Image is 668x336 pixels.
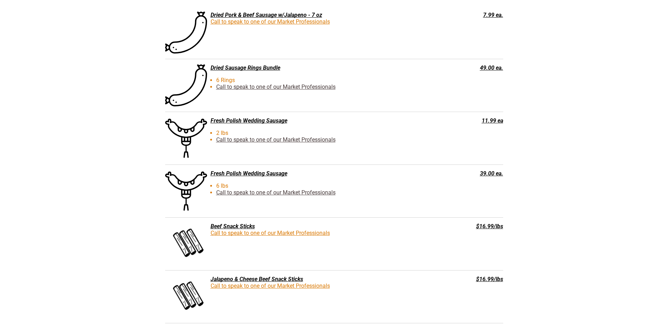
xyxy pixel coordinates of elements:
div: Dried Sausage Rings Bundle [165,64,432,71]
div: Jalapeno & Cheese Beef Snack Sticks [165,276,432,282]
li: 2 lbs [185,130,438,136]
a: Call to speak to one of our Market Professionals [216,83,336,90]
a: Call to speak to one of our Market Professionals [211,282,330,289]
div: $16.99/lbs [436,223,503,230]
div: Fresh Polish Wedding Sausage [165,170,432,177]
a: Call to speak to one of our Market Professionals [211,18,330,25]
div: 49.00 ea. [436,64,503,71]
div: 39.00 ea. [436,170,503,177]
a: Call to speak to one of our Market Professionals [216,189,336,196]
div: Dried Pork & Beef Sausage w/Jalapeno - 7 oz [165,12,432,18]
div: Beef Snack Sticks [165,223,432,230]
li: 6 lbs [185,182,438,189]
div: $16.99/lbs [436,276,503,282]
a: Call to speak to one of our Market Professionals [216,136,336,143]
a: Call to speak to one of our Market Professionals [211,230,330,236]
div: 11.99 ea [436,117,503,124]
li: 6 Rings [185,77,438,83]
div: Fresh Polish Wedding Sausage [165,117,432,124]
div: 7.99 ea. [436,12,503,18]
